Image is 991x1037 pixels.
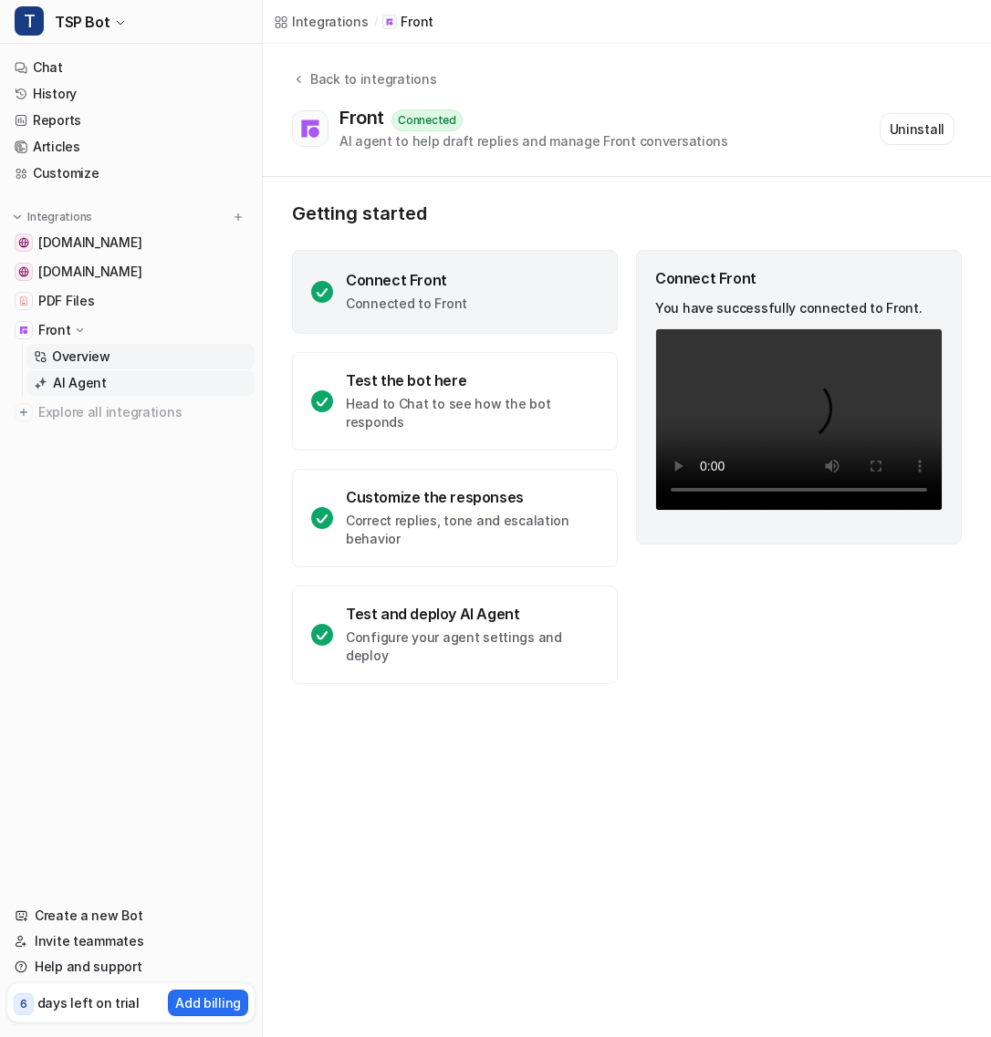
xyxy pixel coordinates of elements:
[18,266,29,277] img: www.tsp-erm.com
[401,13,433,31] p: Front
[7,259,255,285] a: www.tsp-erm.com[DOMAIN_NAME]
[18,296,29,306] img: PDF Files
[7,81,255,107] a: History
[7,903,255,928] a: Create a new Bot
[38,321,71,339] p: Front
[7,55,255,80] a: Chat
[15,6,44,36] span: T
[11,211,24,223] img: expand menu
[655,269,943,287] div: Connect Front
[232,211,245,223] img: menu_add.svg
[38,233,141,252] span: [DOMAIN_NAME]
[655,328,943,511] video: Your browser does not support the video tag.
[7,230,255,255] a: www.twostrokeperformance.com.au[DOMAIN_NAME]
[38,292,94,310] span: PDF Files
[7,928,255,954] a: Invite teammates
[382,13,433,31] a: Front iconFront
[7,954,255,980] a: Help and support
[52,347,110,366] p: Overview
[168,990,248,1016] button: Add billing
[346,271,467,289] div: Connect Front
[7,288,255,314] a: PDF FilesPDF Files
[346,605,599,623] div: Test and deploy AI Agent
[7,399,255,425] a: Explore all integrations
[346,488,599,506] div: Customize the responses
[346,371,599,389] div: Test the bot here
[18,237,29,248] img: www.twostrokeperformance.com.au
[385,17,394,26] img: Front icon
[374,14,378,30] span: /
[297,116,323,141] img: Front
[26,370,255,396] a: AI Agent
[7,208,98,226] button: Integrations
[292,12,369,31] div: Integrations
[26,344,255,369] a: Overview
[880,113,954,145] button: Uninstall
[20,996,27,1012] p: 6
[27,210,92,224] p: Integrations
[305,69,436,88] div: Back to integrations
[339,131,728,150] div: AI agent to help draft replies and manage Front conversations
[7,161,255,186] a: Customize
[339,107,391,129] div: Front
[346,628,599,665] p: Configure your agent settings and deploy
[274,12,369,31] a: Integrations
[53,374,107,392] p: AI Agent
[346,295,467,313] p: Connected to Front
[55,9,110,35] span: TSP Bot
[7,108,255,133] a: Reports
[175,993,241,1012] p: Add billing
[18,325,29,336] img: Front
[15,403,33,421] img: explore all integrations
[346,395,599,431] p: Head to Chat to see how the bot responds
[292,202,962,224] p: Getting started
[38,398,247,427] span: Explore all integrations
[346,512,599,548] p: Correct replies, tone and escalation behavior
[37,993,140,1012] p: days left on trial
[655,298,943,317] p: You have successfully connected to Front.
[7,134,255,160] a: Articles
[292,69,436,107] button: Back to integrations
[391,109,463,131] div: Connected
[38,263,141,281] span: [DOMAIN_NAME]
